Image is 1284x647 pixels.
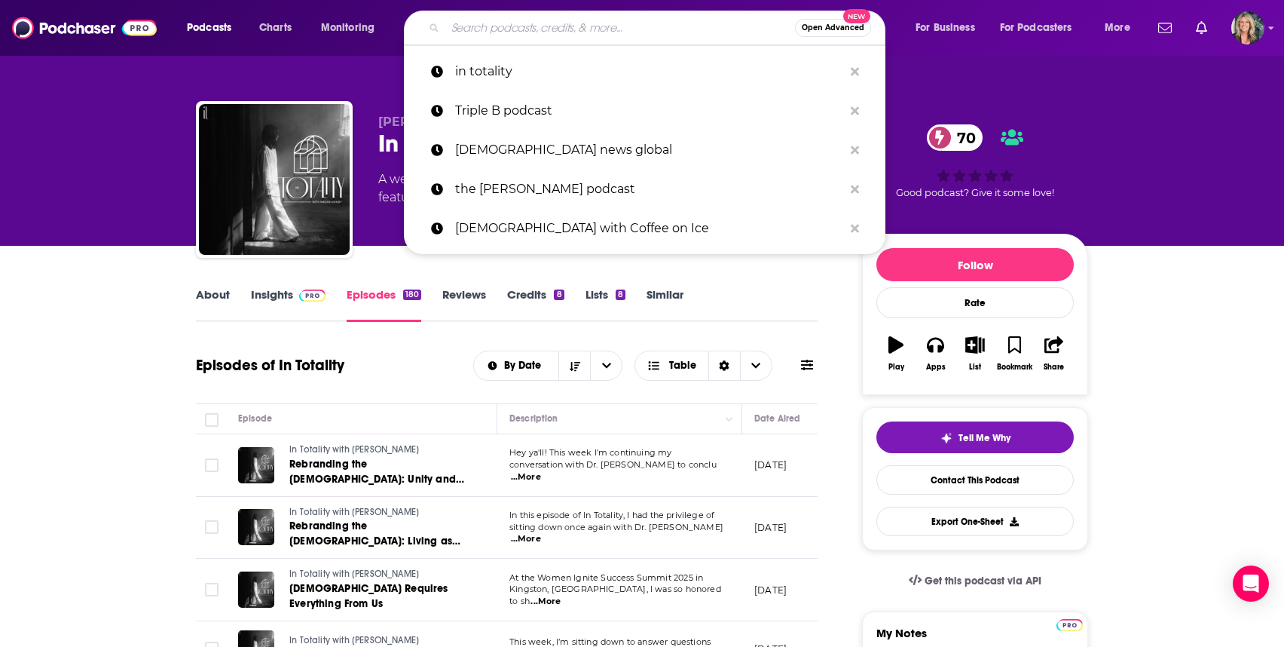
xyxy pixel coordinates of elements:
[196,356,344,375] h1: Episodes of In Totality
[289,568,470,581] a: In Totality with [PERSON_NAME]
[958,432,1010,444] span: Tell Me Why
[926,363,946,372] div: Apps
[289,443,470,457] a: In Totality with [PERSON_NAME]
[196,287,230,322] a: About
[511,533,541,545] span: ...More
[404,209,885,248] a: [DEMOGRAPHIC_DATA] with Coffee on Ice
[504,360,546,371] span: By Date
[418,11,900,45] div: Search podcasts, credits, & more...
[289,582,448,610] span: [DEMOGRAPHIC_DATA] Requires Everything From Us
[509,459,717,470] span: conversation with Dr. [PERSON_NAME] to conclu
[474,360,559,371] button: open menu
[378,189,802,207] span: featuring
[509,584,721,606] span: Kingston, [GEOGRAPHIC_DATA], I was so honored to sh
[616,290,625,300] div: 8
[289,520,460,578] span: Rebranding the [DEMOGRAPHIC_DATA]: Living as Ambassadors ft. Dr. [PERSON_NAME]
[299,290,326,302] img: Podchaser Pro
[843,9,870,23] span: New
[558,351,590,380] button: Sort Direction
[530,596,561,608] span: ...More
[289,581,470,612] a: [DEMOGRAPHIC_DATA] Requires Everything From Us
[455,52,843,91] p: in totality
[916,17,975,38] span: For Business
[455,170,843,209] p: the Bryce Crawford podcast
[997,363,1032,372] div: Bookmark
[708,351,740,380] div: Sort Direction
[876,327,916,381] button: Play
[1056,619,1083,631] img: Podchaser Pro
[1233,566,1269,602] div: Open Intercom Messenger
[289,506,470,520] a: In Totality with [PERSON_NAME]
[251,287,326,322] a: InsightsPodchaser Pro
[990,16,1094,40] button: open menu
[507,287,564,322] a: Credits8
[896,187,1054,198] span: Good podcast? Give it some love!
[205,520,219,534] span: Toggle select row
[455,91,843,130] p: Triple B podcast
[12,14,157,42] img: Podchaser - Follow, Share and Rate Podcasts
[905,16,994,40] button: open menu
[404,170,885,209] a: the [PERSON_NAME] podcast
[509,510,714,520] span: In this episode of In Totality, I had the privilege of
[473,351,623,381] h2: Choose List sort
[347,287,421,322] a: Episodes180
[754,458,787,471] p: [DATE]
[378,170,802,207] div: A weekly podcast
[289,519,470,549] a: Rebranding the [DEMOGRAPHIC_DATA]: Living as Ambassadors ft. Dr. [PERSON_NAME]
[509,409,558,428] div: Description
[321,17,374,38] span: Monitoring
[754,584,787,596] p: [DATE]
[238,409,272,428] div: Episode
[249,16,301,40] a: Charts
[1000,17,1072,38] span: For Podcasters
[634,351,772,381] button: Choose View
[289,635,419,645] span: In Totality with [PERSON_NAME]
[669,360,696,371] span: Table
[802,24,864,32] span: Open Advanced
[942,124,983,151] span: 70
[1035,327,1074,381] button: Share
[509,636,711,647] span: This week, I’m sitting down to answer questions
[404,130,885,170] a: [DEMOGRAPHIC_DATA] news global
[590,351,622,380] button: open menu
[378,115,486,129] span: [PERSON_NAME]
[754,409,800,428] div: Date Aired
[1094,16,1149,40] button: open menu
[585,287,625,322] a: Lists8
[310,16,394,40] button: open menu
[289,458,464,501] span: Rebranding the [DEMOGRAPHIC_DATA]: Unity and Purpose ft. Dr. [PERSON_NAME]
[187,17,231,38] span: Podcasts
[940,432,952,444] img: tell me why sparkle
[289,569,419,579] span: In Totality with [PERSON_NAME]
[455,130,843,170] p: Baptist news global
[876,507,1074,536] button: Export One-Sheet
[1231,11,1264,44] span: Logged in as lisa.beech
[897,563,1053,599] a: Get this podcast via API
[1190,15,1213,41] a: Show notifications dropdown
[795,19,871,37] button: Open AdvancedNew
[927,124,983,151] a: 70
[876,287,1074,318] div: Rate
[442,287,486,322] a: Reviews
[754,521,787,534] p: [DATE]
[445,16,795,40] input: Search podcasts, credits, & more...
[509,522,723,532] span: sitting down once again with Dr. [PERSON_NAME]
[1231,11,1264,44] button: Show profile menu
[1231,11,1264,44] img: User Profile
[720,410,738,428] button: Column Actions
[876,248,1074,281] button: Follow
[554,290,564,300] div: 8
[199,104,350,255] img: In Totality with Megan Ashley
[888,363,904,372] div: Play
[509,572,703,583] span: At the Women Ignite Success Summit 2025 in
[925,575,1041,587] span: Get this podcast via API
[969,363,981,372] div: List
[289,444,419,455] span: In Totality with [PERSON_NAME]
[862,115,1088,208] div: 70Good podcast? Give it some love!
[955,327,995,381] button: List
[995,327,1034,381] button: Bookmark
[1044,363,1064,372] div: Share
[289,507,419,517] span: In Totality with [PERSON_NAME]
[205,458,219,472] span: Toggle select row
